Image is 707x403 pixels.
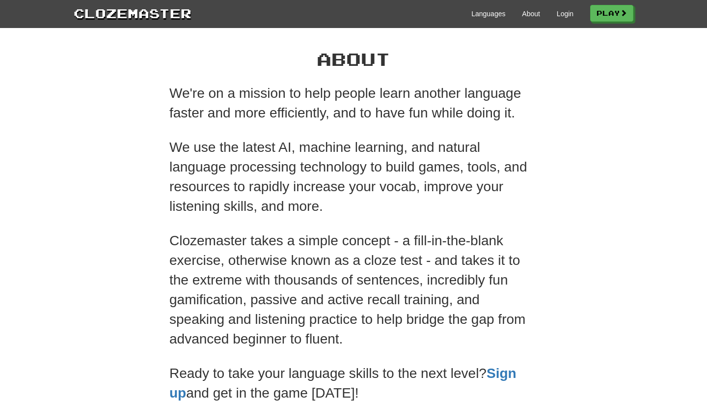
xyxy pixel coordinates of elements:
[590,5,633,22] a: Play
[169,366,517,401] a: Sign up
[557,9,573,19] a: Login
[169,84,538,123] p: We're on a mission to help people learn another language faster and more efficiently, and to have...
[169,49,538,69] h1: About
[169,138,538,216] p: We use the latest AI, machine learning, and natural language processing technology to build games...
[169,364,538,403] p: Ready to take your language skills to the next level? and get in the game [DATE]!
[471,9,505,19] a: Languages
[169,231,538,349] p: Clozemaster takes a simple concept - a fill-in-the-blank exercise, otherwise known as a cloze tes...
[74,4,191,22] a: Clozemaster
[522,9,540,19] a: About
